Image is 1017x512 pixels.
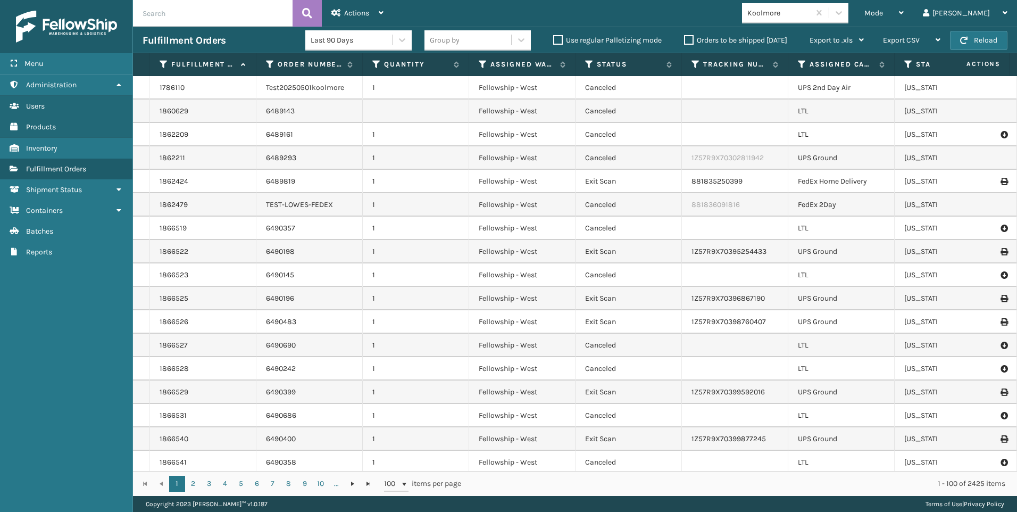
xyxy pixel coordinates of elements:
i: Print Label [1001,318,1007,326]
span: Users [26,102,45,111]
td: [US_STATE] [895,357,1001,381]
a: 2 [185,476,201,492]
td: Canceled [576,76,682,100]
a: 1866525 [160,293,188,304]
a: 1866526 [160,317,188,327]
span: Actions [344,9,369,18]
a: 1 [169,476,185,492]
span: Products [26,122,56,131]
td: [US_STATE] [895,310,1001,334]
td: 6490358 [256,451,363,474]
span: Batches [26,227,53,236]
label: Assigned Carrier Service [810,60,874,69]
td: [US_STATE] [895,263,1001,287]
span: Administration [26,80,77,89]
td: Exit Scan [576,381,682,404]
td: Fellowship - West [469,427,576,451]
td: Canceled [576,217,682,240]
td: [US_STATE] [895,381,1001,404]
td: 1 [363,287,469,310]
i: Print Label [1001,248,1007,255]
td: Fellowship - West [469,240,576,263]
td: 6490242 [256,357,363,381]
label: Use regular Palletizing mode [553,36,662,45]
td: UPS Ground [788,287,895,310]
td: 6490399 [256,381,363,404]
td: FedEx 2Day [788,193,895,217]
td: Fellowship - West [469,263,576,287]
a: 1866527 [160,340,188,351]
td: [US_STATE] [895,193,1001,217]
a: 10 [313,476,329,492]
i: Pull BOL [1001,340,1007,351]
td: [US_STATE] [895,100,1001,123]
td: 1 [363,170,469,193]
i: Pull BOL [1001,364,1007,374]
td: Fellowship - West [469,217,576,240]
td: Fellowship - West [469,170,576,193]
a: 1Z57R9X70395254433 [691,247,766,256]
td: [US_STATE] [895,123,1001,146]
a: 1866540 [160,434,188,444]
a: 7 [265,476,281,492]
label: Quantity [384,60,448,69]
i: Print Label [1001,435,1007,443]
a: 881836091816 [691,200,740,209]
td: UPS Ground [788,427,895,451]
td: 1 [363,404,469,427]
td: LTL [788,334,895,357]
label: Tracking Number [703,60,768,69]
td: Fellowship - West [469,381,576,404]
td: Fellowship - West [469,334,576,357]
a: 1866519 [160,223,187,234]
td: 6489293 [256,146,363,170]
td: [US_STATE] [895,451,1001,474]
td: 6489143 [256,100,363,123]
span: Export CSV [883,36,920,45]
a: 4 [217,476,233,492]
td: 1 [363,334,469,357]
span: Go to the next page [348,480,357,488]
td: [US_STATE] [895,427,1001,451]
td: Fellowship - West [469,146,576,170]
a: 1866529 [160,387,188,398]
td: Fellowship - West [469,357,576,381]
td: [US_STATE] [895,170,1001,193]
i: Print Label [1001,295,1007,302]
td: Fellowship - West [469,76,576,100]
td: 1 [363,357,469,381]
td: Fellowship - West [469,404,576,427]
a: 1Z57R9X70396867190 [691,294,765,303]
h3: Fulfillment Orders [143,34,226,47]
div: Koolmore [747,7,811,19]
td: LTL [788,123,895,146]
td: [US_STATE] [895,334,1001,357]
a: 1862209 [160,129,188,140]
a: 6 [249,476,265,492]
td: LTL [788,357,895,381]
td: Exit Scan [576,240,682,263]
td: LTL [788,451,895,474]
td: FedEx Home Delivery [788,170,895,193]
td: 1 [363,427,469,451]
span: Actions [933,55,1007,73]
td: 6490196 [256,287,363,310]
i: Pull BOL [1001,223,1007,234]
span: Inventory [26,144,57,153]
a: 8 [281,476,297,492]
label: Order Number [278,60,342,69]
a: 1Z57R9X70399877245 [691,434,766,443]
td: LTL [788,263,895,287]
td: LTL [788,217,895,240]
a: 1860629 [160,106,188,117]
td: Fellowship - West [469,287,576,310]
i: Pull BOL [1001,410,1007,421]
td: 1 [363,146,469,170]
a: Terms of Use [926,500,962,508]
span: Fulfillment Orders [26,164,86,174]
td: UPS Ground [788,381,895,404]
label: Orders to be shipped [DATE] [684,36,787,45]
div: 1 - 100 of 2425 items [476,478,1005,489]
td: LTL [788,100,895,123]
a: Go to the last page [361,476,377,492]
